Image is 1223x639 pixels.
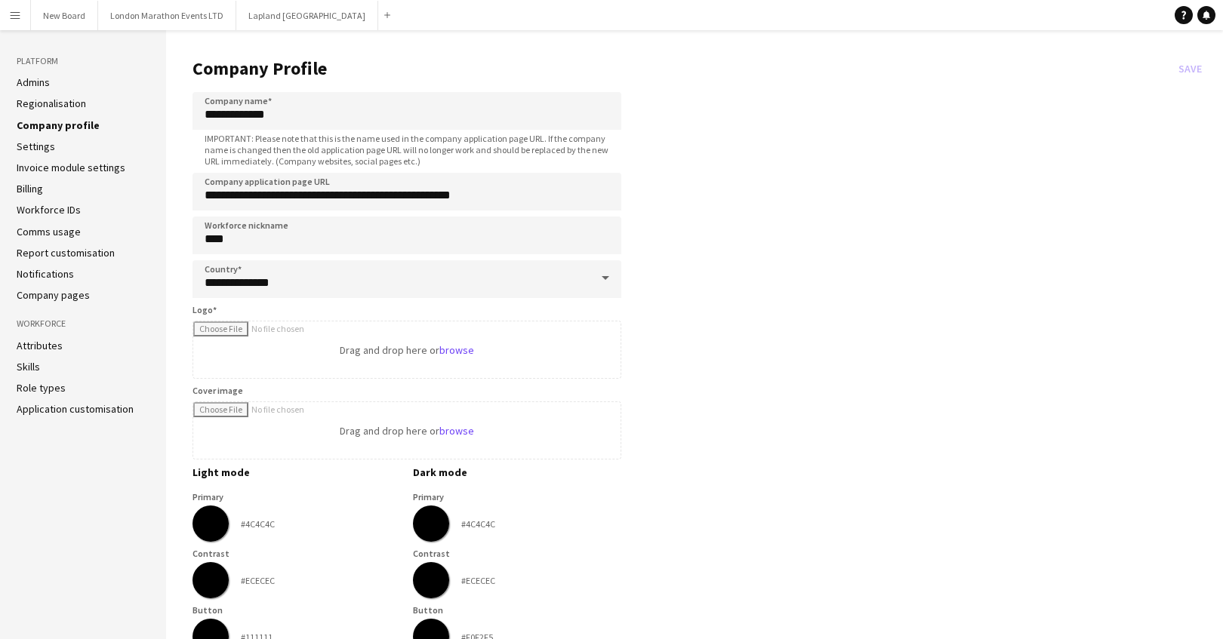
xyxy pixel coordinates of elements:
[17,225,81,238] a: Comms usage
[17,182,43,195] a: Billing
[17,381,66,395] a: Role types
[17,203,81,217] a: Workforce IDs
[98,1,236,30] button: London Marathon Events LTD
[17,267,74,281] a: Notifications
[17,339,63,352] a: Attributes
[17,317,149,330] h3: Workforce
[461,518,495,530] div: #4C4C4C
[17,402,134,416] a: Application customisation
[17,75,50,89] a: Admins
[241,575,275,586] div: #ECECEC
[413,465,621,479] h3: Dark mode
[193,57,1172,80] h1: Company Profile
[17,288,90,302] a: Company pages
[17,360,40,373] a: Skills
[17,97,86,110] a: Regionalisation
[17,246,115,260] a: Report customisation
[31,1,98,30] button: New Board
[193,133,621,167] span: IMPORTANT: Please note that this is the name used in the company application page URL. If the com...
[241,518,275,530] div: #4C4C4C
[461,575,495,586] div: #ECECEC
[236,1,378,30] button: Lapland [GEOGRAPHIC_DATA]
[17,140,55,153] a: Settings
[193,465,401,479] h3: Light mode
[17,118,100,132] a: Company profile
[17,54,149,68] h3: Platform
[17,161,125,174] a: Invoice module settings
